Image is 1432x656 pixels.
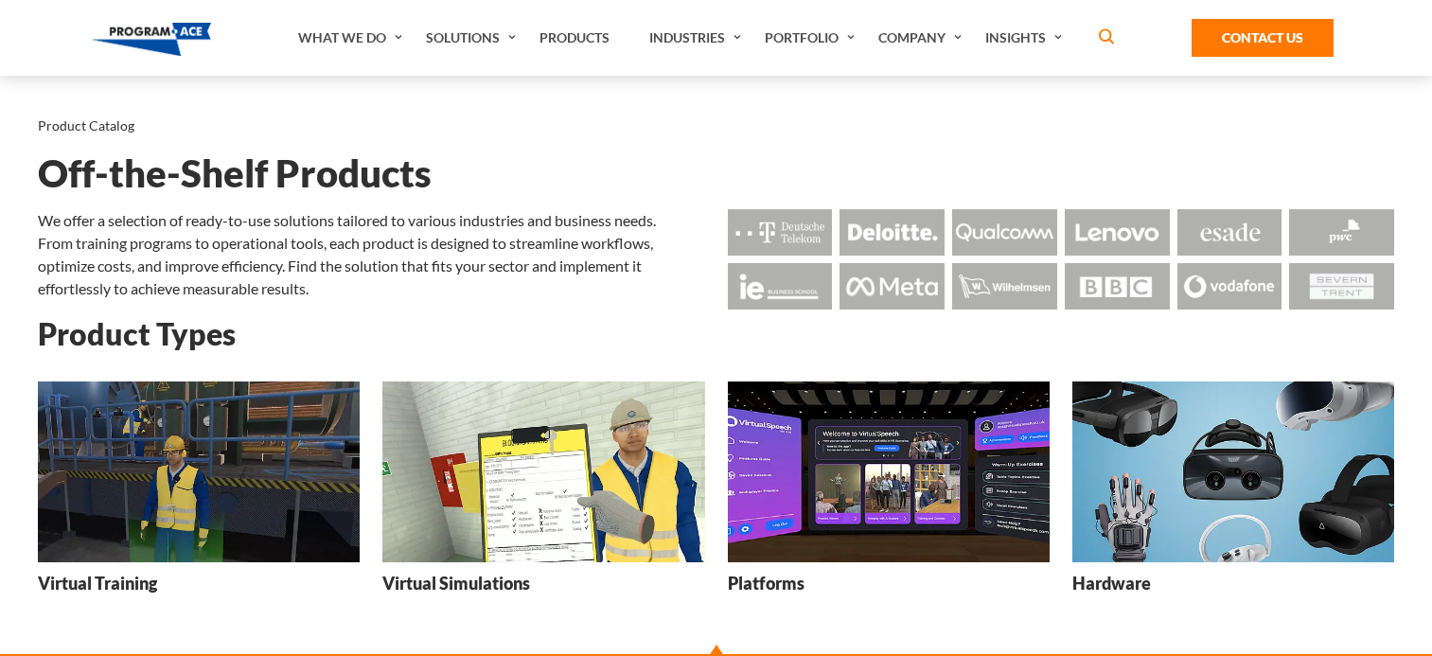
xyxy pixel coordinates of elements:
p: From training programs to operational tools, each product is designed to streamline workflows, op... [38,232,705,300]
img: Logo - Seven Trent [1289,263,1394,310]
a: Virtual Simulations [382,381,704,610]
img: Virtual Simulations [382,381,704,562]
img: Platforms [728,381,1050,562]
img: Logo - Meta [840,263,945,310]
img: Logo - Qualcomm [952,209,1057,256]
p: We offer a selection of ready-to-use solutions tailored to various industries and business needs. [38,209,705,232]
h3: Virtual Training [38,572,157,595]
img: Logo - Deutsche Telekom [728,209,833,256]
h3: Platforms [728,572,804,595]
img: Logo - Vodafone [1177,263,1282,310]
h3: Virtual Simulations [382,572,530,595]
a: Platforms [728,381,1050,610]
img: Logo - Lenovo [1065,209,1170,256]
img: Logo - Wilhemsen [952,263,1057,310]
nav: breadcrumb [38,114,1394,138]
h2: Product Types [38,317,1394,350]
img: Virtual Training [38,381,360,562]
img: Logo - Pwc [1289,209,1394,256]
img: Logo - Deloitte [840,209,945,256]
a: Contact Us [1192,19,1334,57]
img: Program-Ace [92,23,212,56]
a: Virtual Training [38,381,360,610]
h3: Hardware [1072,572,1151,595]
li: Product Catalog [38,114,134,138]
img: Logo - Ie Business School [728,263,833,310]
h1: Off-the-Shelf Products [38,157,1394,190]
img: Hardware [1072,381,1394,562]
img: Logo - Esade [1177,209,1282,256]
img: Logo - BBC [1065,263,1170,310]
a: Hardware [1072,381,1394,610]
